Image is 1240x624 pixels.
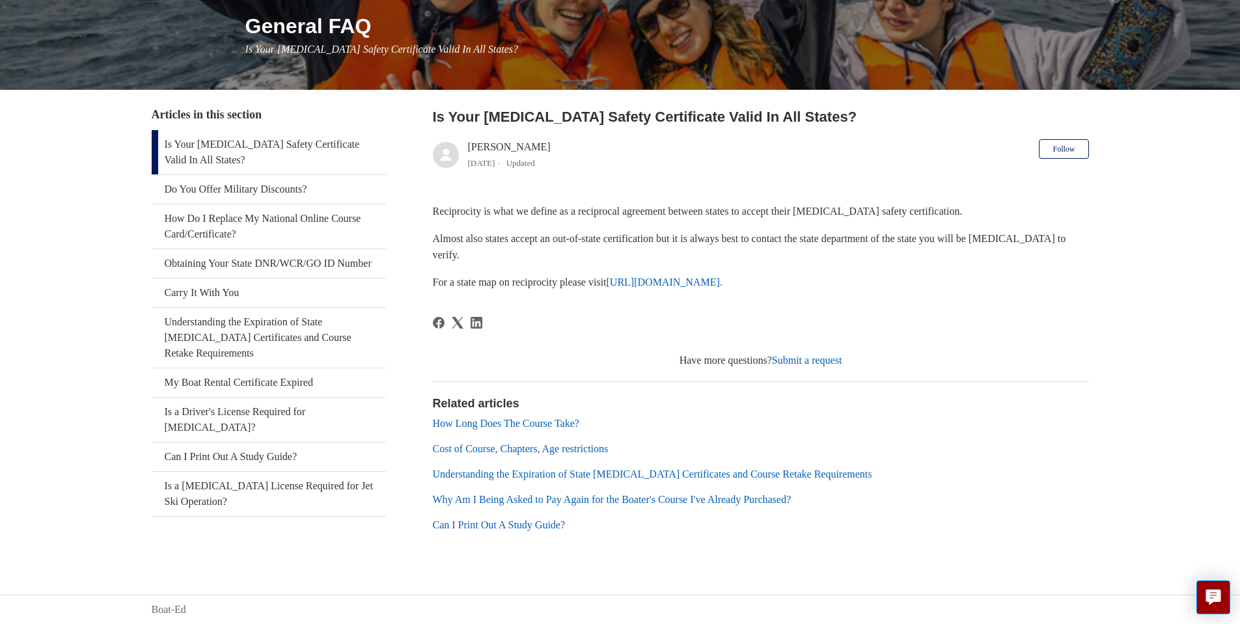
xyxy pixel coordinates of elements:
[468,158,495,168] time: 03/01/2024, 15:48
[607,277,723,288] a: [URL][DOMAIN_NAME].
[152,442,386,471] a: Can I Print Out A Study Guide?
[152,368,386,397] a: My Boat Rental Certificate Expired
[433,353,1089,368] div: Have more questions?
[433,494,792,505] a: Why Am I Being Asked to Pay Again for the Boater's Course I've Already Purchased?
[506,158,535,168] li: Updated
[433,203,1089,220] p: Reciprocity is what we define as a reciprocal agreement between states to accept their [MEDICAL_D...
[433,274,1089,291] p: For a state map on reciprocity please visit
[152,175,386,204] a: Do You Offer Military Discounts?
[433,519,566,530] a: Can I Print Out A Study Guide?
[433,418,579,429] a: How Long Does The Course Take?
[152,308,386,368] a: Understanding the Expiration of State [MEDICAL_DATA] Certificates and Course Retake Requirements
[152,398,386,442] a: Is a Driver's License Required for [MEDICAL_DATA]?
[1196,580,1230,614] button: Live chat
[152,278,386,307] a: Carry It With You
[433,395,1089,413] h2: Related articles
[471,317,482,329] svg: Share this page on LinkedIn
[468,139,551,170] div: [PERSON_NAME]
[433,468,872,480] a: Understanding the Expiration of State [MEDICAL_DATA] Certificates and Course Retake Requirements
[433,230,1089,264] p: Almost also states accept an out-of-state certification but it is always best to contact the stat...
[452,317,463,329] svg: Share this page on X Corp
[433,443,609,454] a: Cost of Course, Chapters, Age restrictions
[772,355,842,366] a: Submit a request
[433,317,445,329] svg: Share this page on Facebook
[152,602,186,617] a: Boat-Ed
[1039,139,1088,159] button: Follow Article
[452,317,463,329] a: X Corp
[471,317,482,329] a: LinkedIn
[152,204,386,249] a: How Do I Replace My National Online Course Card/Certificate?
[245,44,519,55] span: Is Your [MEDICAL_DATA] Safety Certificate Valid In All States?
[245,10,1089,42] h1: General FAQ
[433,317,445,329] a: Facebook
[152,249,386,278] a: Obtaining Your State DNR/WCR/GO ID Number
[152,130,386,174] a: Is Your [MEDICAL_DATA] Safety Certificate Valid In All States?
[433,106,1089,128] h2: Is Your Boating Safety Certificate Valid In All States?
[152,108,262,121] span: Articles in this section
[152,472,386,516] a: Is a [MEDICAL_DATA] License Required for Jet Ski Operation?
